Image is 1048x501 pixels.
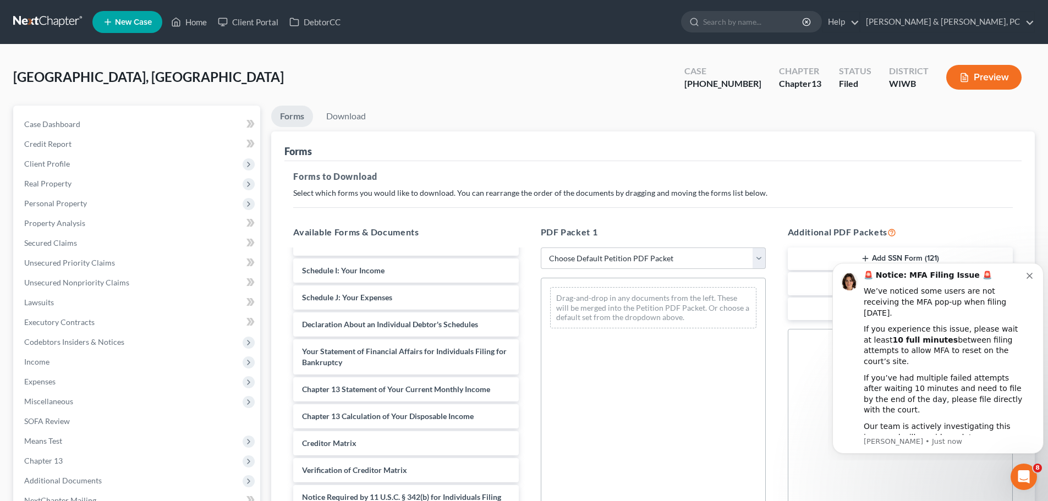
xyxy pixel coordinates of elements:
[946,65,1022,90] button: Preview
[24,317,95,327] span: Executory Contracts
[24,159,70,168] span: Client Profile
[293,188,1013,199] p: Select which forms you would like to download. You can rearrange the order of the documents by dr...
[24,258,115,267] span: Unsecured Priority Claims
[788,272,1013,295] button: Add Creditor Matrix Text File
[15,293,260,312] a: Lawsuits
[779,78,821,90] div: Chapter
[293,225,518,239] h5: Available Forms & Documents
[24,456,63,465] span: Chapter 13
[302,266,385,275] span: Schedule I: Your Income
[24,397,73,406] span: Miscellaneous
[24,357,50,366] span: Income
[15,134,260,154] a: Credit Report
[541,225,766,239] h5: PDF Packet 1
[703,12,804,32] input: Search by name...
[788,298,1013,321] button: Add Additional PDF Packets
[889,78,929,90] div: WIWB
[302,411,474,421] span: Chapter 13 Calculation of Your Disposable Income
[1033,464,1042,472] span: 8
[284,145,312,158] div: Forms
[293,170,1013,183] h5: Forms to Download
[115,18,152,26] span: New Case
[15,213,260,233] a: Property Analysis
[302,293,392,302] span: Schedule J: Your Expenses
[15,273,260,293] a: Unsecured Nonpriority Claims
[166,12,212,32] a: Home
[15,312,260,332] a: Executory Contracts
[828,261,1048,460] iframe: Intercom notifications message
[839,65,871,78] div: Status
[15,411,260,431] a: SOFA Review
[24,139,72,148] span: Credit Report
[15,233,260,253] a: Secured Claims
[860,12,1034,32] a: [PERSON_NAME] & [PERSON_NAME], PC
[779,65,821,78] div: Chapter
[811,78,821,89] span: 13
[302,320,478,329] span: Declaration About an Individual Debtor's Schedules
[550,287,756,328] div: Drag-and-drop in any documents from the left. These will be merged into the Petition PDF Packet. ...
[24,218,85,228] span: Property Analysis
[284,12,346,32] a: DebtorCC
[15,114,260,134] a: Case Dashboard
[684,78,761,90] div: [PHONE_NUMBER]
[302,384,490,394] span: Chapter 13 Statement of Your Current Monthly Income
[24,337,124,346] span: Codebtors Insiders & Notices
[302,346,507,367] span: Your Statement of Financial Affairs for Individuals Filing for Bankruptcy
[24,377,56,386] span: Expenses
[317,106,375,127] a: Download
[788,225,1013,239] h5: Additional PDF Packets
[24,238,77,247] span: Secured Claims
[889,65,929,78] div: District
[1011,464,1037,490] iframe: Intercom live chat
[302,465,407,475] span: Verification of Creditor Matrix
[212,12,284,32] a: Client Portal
[302,438,356,448] span: Creditor Matrix
[24,119,80,129] span: Case Dashboard
[24,298,54,307] span: Lawsuits
[271,106,313,127] a: Forms
[24,416,70,426] span: SOFA Review
[684,65,761,78] div: Case
[24,179,72,188] span: Real Property
[15,253,260,273] a: Unsecured Priority Claims
[302,239,399,248] span: Schedule H: Your Codebtors
[24,436,62,445] span: Means Test
[24,199,87,208] span: Personal Property
[24,278,129,287] span: Unsecured Nonpriority Claims
[13,69,284,85] span: [GEOGRAPHIC_DATA], [GEOGRAPHIC_DATA]
[24,476,102,485] span: Additional Documents
[788,247,1013,271] button: Add SSN Form (121)
[839,78,871,90] div: Filed
[822,12,859,32] a: Help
